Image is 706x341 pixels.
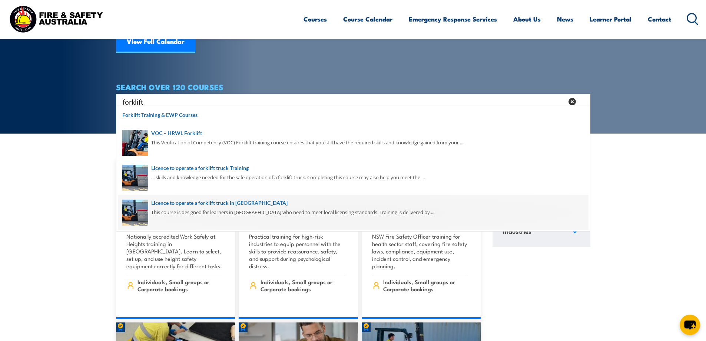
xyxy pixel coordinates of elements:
p: Nationally accredited Work Safely at Heights training in [GEOGRAPHIC_DATA]. Learn to select, set ... [126,233,223,270]
button: Search magnifier button [577,96,588,107]
p: Practical training for high-risk industries to equip personnel with the skills to provide reassur... [249,233,345,270]
input: Search input [123,96,564,107]
a: VOC – HRWL Forklift [122,129,584,137]
a: Licence to operate a forklift truck in [GEOGRAPHIC_DATA] [122,199,584,207]
a: Contact [648,9,671,29]
h4: SEARCH OVER 120 COURSES [116,83,590,91]
form: Search form [124,96,565,107]
span: Individuals, Small groups or Corporate bookings [137,278,222,292]
a: Learner Portal [590,9,632,29]
button: chat-button [680,315,700,335]
a: Industries [500,223,582,242]
a: News [557,9,573,29]
a: About Us [513,9,541,29]
a: View Full Calendar [116,31,195,53]
a: Courses [304,9,327,29]
a: Course Calendar [343,9,392,29]
a: Licence to operate a forklift truck Training [122,164,584,172]
a: Emergency Response Services [409,9,497,29]
span: Individuals, Small groups or Corporate bookings [383,278,468,292]
span: Individuals, Small groups or Corporate bookings [261,278,345,292]
a: Forklift Training & EWP Courses [122,111,584,119]
p: NSW Fire Safety Officer training for health sector staff, covering fire safety laws, compliance, ... [372,233,468,270]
